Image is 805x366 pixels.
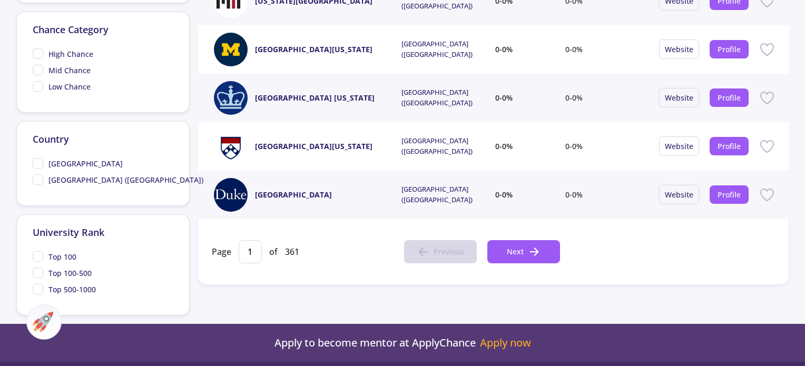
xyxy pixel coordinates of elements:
span: [GEOGRAPHIC_DATA] ([GEOGRAPHIC_DATA]) [48,174,203,185]
button: Website [659,39,699,59]
a: [GEOGRAPHIC_DATA][US_STATE] [255,141,372,152]
span: 0-0% [565,44,583,55]
span: Page [212,246,231,258]
span: 361 [285,246,299,258]
p: Country [33,132,173,146]
span: Top 100-500 [48,268,92,279]
span: [GEOGRAPHIC_DATA] ([GEOGRAPHIC_DATA]) [401,136,495,156]
span: 0-0% [565,141,583,152]
a: Website [665,141,693,151]
span: Previous [434,246,464,257]
span: Next [507,246,524,257]
span: [GEOGRAPHIC_DATA] ([GEOGRAPHIC_DATA]) [401,39,495,60]
a: [GEOGRAPHIC_DATA] [255,189,332,200]
a: Profile [718,141,741,151]
a: [GEOGRAPHIC_DATA][US_STATE] [255,44,372,55]
button: Website [659,136,699,156]
button: Website [659,185,699,204]
span: Mid Chance [48,65,91,76]
p: University Rank [33,225,173,240]
span: 0-0% [495,44,513,55]
p: Chance Category [33,23,173,37]
span: Top 100 [48,251,76,262]
span: 0-0% [495,92,513,103]
span: [GEOGRAPHIC_DATA] [48,158,123,169]
span: [GEOGRAPHIC_DATA] ([GEOGRAPHIC_DATA]) [401,87,495,108]
a: Website [665,93,693,103]
a: Apply now [480,337,531,349]
span: Top 500-1000 [48,284,96,295]
a: Profile [718,93,741,103]
button: Previous [404,240,477,263]
button: Profile [710,185,749,204]
a: Website [665,190,693,200]
img: ac-market [33,312,53,332]
span: 0-0% [495,141,513,152]
span: [GEOGRAPHIC_DATA] ([GEOGRAPHIC_DATA]) [401,184,495,205]
button: Profile [710,40,749,58]
button: Profile [710,137,749,155]
button: Profile [710,88,749,107]
a: Profile [718,44,741,54]
button: Website [659,88,699,107]
span: High Chance [48,48,93,60]
button: Next [487,240,560,263]
span: 0-0% [565,189,583,200]
a: Website [665,44,693,54]
span: of [269,246,278,258]
span: 0-0% [565,92,583,103]
a: [GEOGRAPHIC_DATA] [US_STATE] [255,92,375,103]
a: Profile [718,190,741,200]
span: 0-0% [495,189,513,200]
span: Low Chance [48,81,91,92]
